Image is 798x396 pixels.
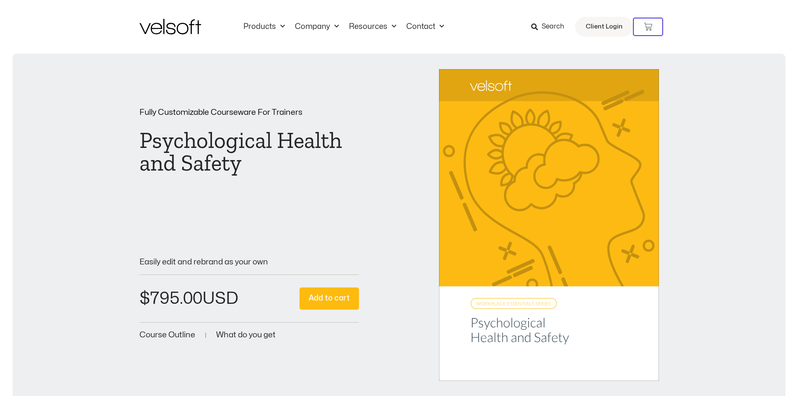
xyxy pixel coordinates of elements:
[575,17,633,37] a: Client Login
[139,290,150,307] span: $
[139,19,201,34] img: Velsoft Training Materials
[542,21,564,32] span: Search
[300,287,359,310] button: Add to cart
[439,69,659,381] img: Second Product Image
[401,22,449,31] a: ContactMenu Toggle
[238,22,290,31] a: ProductsMenu Toggle
[586,21,622,32] span: Client Login
[139,129,359,174] h1: Psychological Health and Safety
[139,290,202,307] bdi: 795.00
[139,258,359,266] p: Easily edit and rebrand as your own
[290,22,344,31] a: CompanyMenu Toggle
[344,22,401,31] a: ResourcesMenu Toggle
[216,331,276,339] a: What do you get
[139,109,359,116] p: Fully Customizable Courseware For Trainers
[139,331,195,339] a: Course Outline
[531,20,570,34] a: Search
[238,22,449,31] nav: Menu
